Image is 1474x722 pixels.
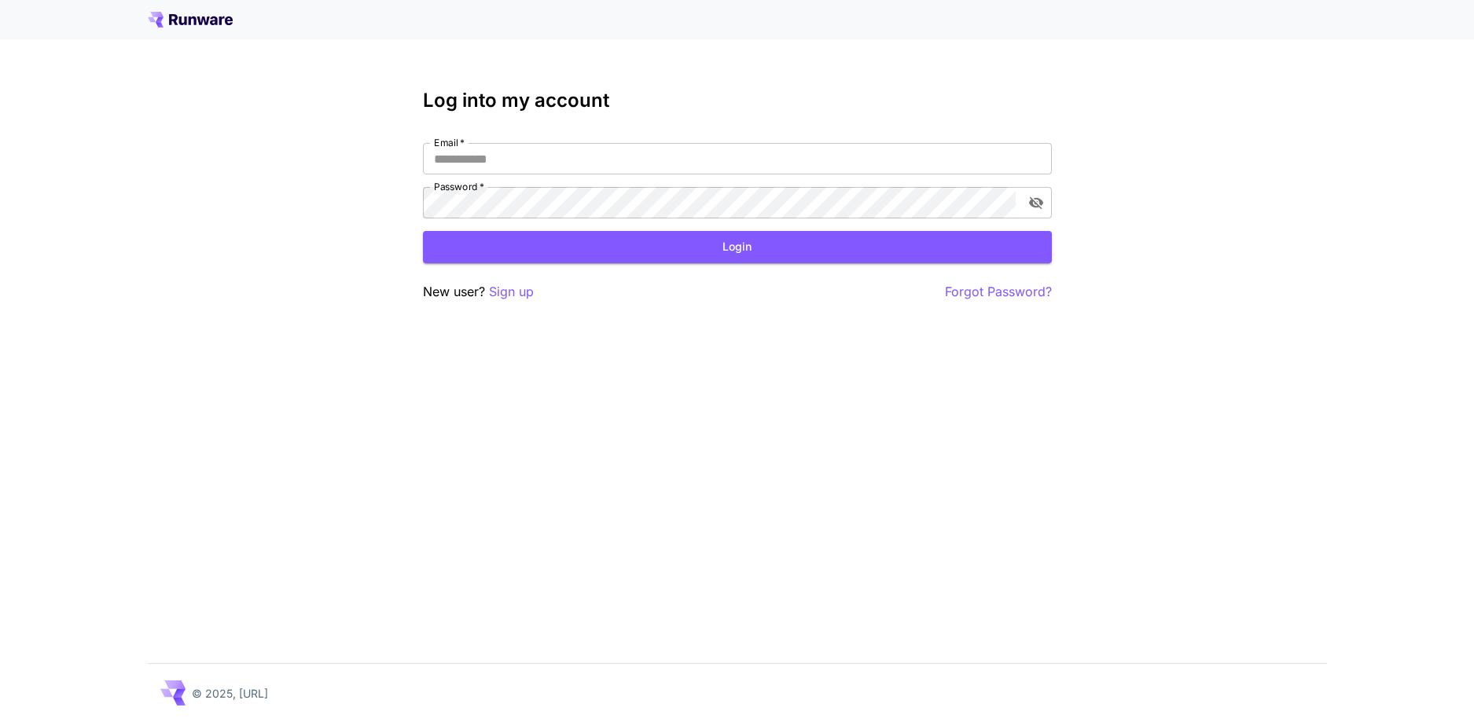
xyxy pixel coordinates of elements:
[945,282,1052,302] button: Forgot Password?
[423,231,1052,263] button: Login
[434,180,484,193] label: Password
[1022,189,1050,217] button: toggle password visibility
[423,90,1052,112] h3: Log into my account
[423,282,534,302] p: New user?
[192,685,268,702] p: © 2025, [URL]
[434,136,465,149] label: Email
[489,282,534,302] button: Sign up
